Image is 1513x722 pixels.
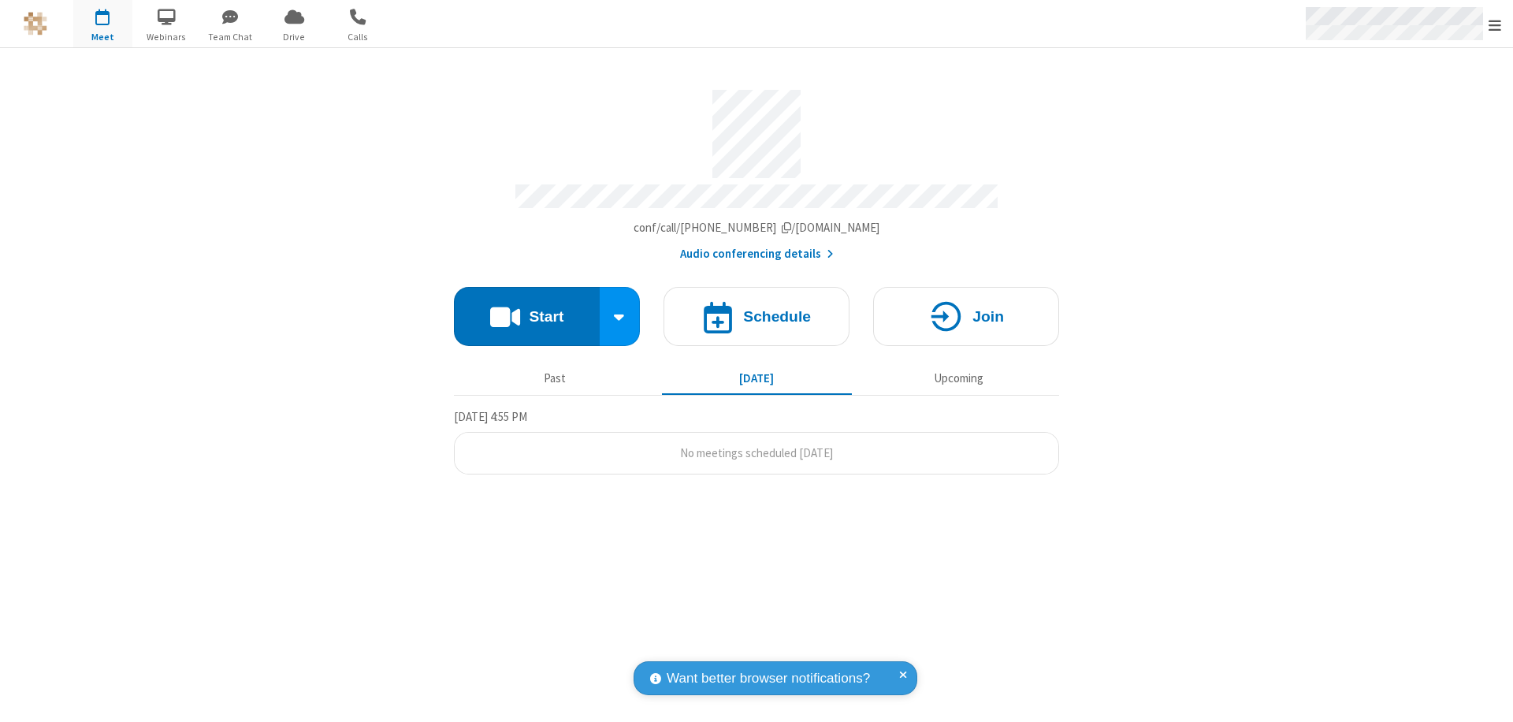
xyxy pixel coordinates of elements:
[864,363,1054,393] button: Upcoming
[667,668,870,689] span: Want better browser notifications?
[664,287,849,346] button: Schedule
[680,245,834,263] button: Audio conferencing details
[743,309,811,324] h4: Schedule
[454,287,600,346] button: Start
[873,287,1059,346] button: Join
[454,78,1059,263] section: Account details
[529,309,563,324] h4: Start
[73,30,132,44] span: Meet
[460,363,650,393] button: Past
[454,409,527,424] span: [DATE] 4:55 PM
[662,363,852,393] button: [DATE]
[634,220,880,235] span: Copy my meeting room link
[680,445,833,460] span: No meetings scheduled [DATE]
[454,408,1059,475] section: Today's Meetings
[972,309,1004,324] h4: Join
[24,12,47,35] img: QA Selenium DO NOT DELETE OR CHANGE
[600,287,641,346] div: Start conference options
[329,30,388,44] span: Calls
[634,219,880,237] button: Copy my meeting room linkCopy my meeting room link
[265,30,324,44] span: Drive
[137,30,196,44] span: Webinars
[201,30,260,44] span: Team Chat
